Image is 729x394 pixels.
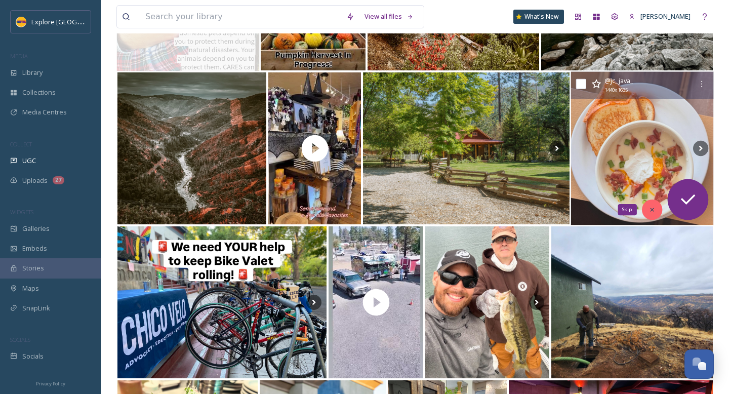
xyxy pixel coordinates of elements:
span: Stories [22,263,44,273]
span: @ jc_java_ [605,76,634,85]
img: 🍂 Fall bite is on 🔥 here at Lake Oroville! Had an awesome guide trip today breaking down key tech... [425,226,549,378]
img: What a beautiful place along the Feather River near Twain California 1.46 acres For Sale. Contact... [363,72,570,224]
span: MEDIA [10,52,28,60]
img: thumbnail [268,72,361,224]
span: Media Centres [22,107,67,117]
span: SOCIALS [10,336,30,343]
span: Library [22,68,43,77]
span: Uploads [22,176,48,185]
a: [PERSON_NAME] [624,7,696,26]
a: View all files [359,7,419,26]
img: LOADED POTATO SOUP THIS WEEKEND‼️ #downtownoroville#support#local#fyp#soup#season#yummy [571,72,713,225]
span: Galleries [22,224,50,233]
a: What's New [513,10,564,24]
div: 27 [53,176,64,184]
img: A gloomy fall day up the hill ☁️ #forestranch #chicoseptic #septic #pump #pumptank #septictank #b... [551,226,713,378]
span: [PERSON_NAME] [640,12,691,21]
img: Butte%20County%20logo.png [16,17,26,27]
span: WIDGETS [10,208,33,216]
span: 1440 x 1635 [605,87,628,94]
span: UGC [22,156,36,166]
img: 🚨 Bike Valet is at risk 🚨 🚲 Please share & donate 🚲 Chico Velo’s Bike Valet provides free, secure... [117,226,327,378]
span: Embeds [22,244,47,253]
img: thumbnail [329,226,424,378]
div: Skip [618,204,636,216]
input: Search your library [140,6,341,28]
span: SnapLink [22,303,50,313]
span: Socials [22,351,44,361]
img: Hwy 70, North Fork Feather River. #roadtrip #featherriver [117,72,266,224]
span: Maps [22,284,39,293]
span: Collections [22,88,56,97]
span: Explore [GEOGRAPHIC_DATA] [31,17,120,26]
button: Open Chat [684,349,714,379]
span: Privacy Policy [36,380,65,387]
a: Privacy Policy [36,377,65,389]
span: COLLECT [10,140,32,148]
